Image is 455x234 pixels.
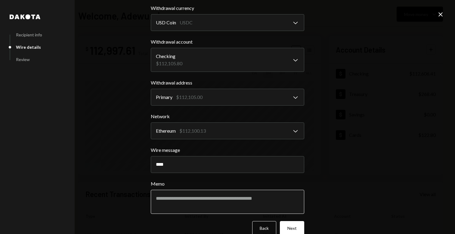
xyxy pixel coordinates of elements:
[16,32,42,37] div: Recipient info
[151,122,304,139] button: Network
[16,45,41,50] div: Wire details
[151,146,304,154] label: Wire message
[151,180,304,187] label: Memo
[151,113,304,120] label: Network
[176,94,203,101] div: $112,105.00
[16,57,30,62] div: Review
[180,19,193,26] div: USDC
[151,5,304,12] label: Withdrawal currency
[151,89,304,106] button: Withdrawal address
[151,79,304,86] label: Withdrawal address
[151,38,304,45] label: Withdrawal account
[179,127,206,134] div: $112,100.13
[151,48,304,72] button: Withdrawal account
[151,14,304,31] button: Withdrawal currency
